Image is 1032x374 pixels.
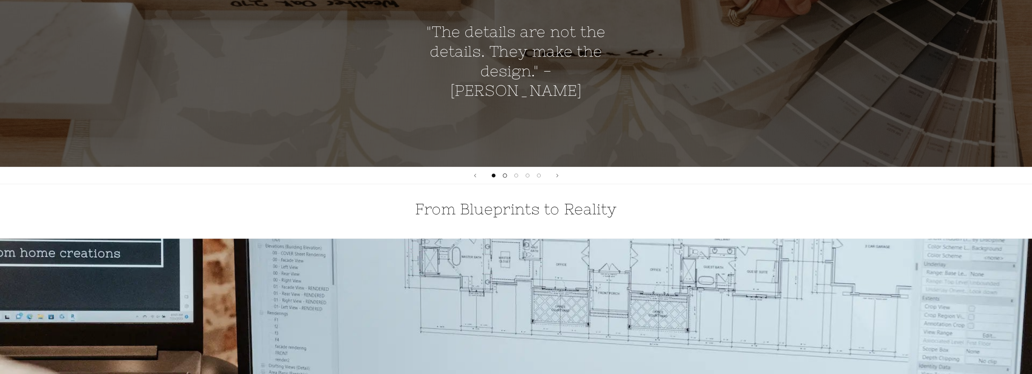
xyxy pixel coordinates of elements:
[511,170,522,181] button: Load slide 3 of 5
[467,167,483,184] button: Previous slide
[533,170,544,181] button: Load slide 5 of 5
[488,170,499,181] button: Load slide 1 of 5
[426,22,606,100] h2: "The details are not the details. They make the design." - [PERSON_NAME]
[522,170,533,181] button: Load slide 4 of 5
[549,167,566,184] button: Next slide
[309,199,724,219] h2: From Blueprints to Reality
[499,170,511,181] button: Load slide 2 of 5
